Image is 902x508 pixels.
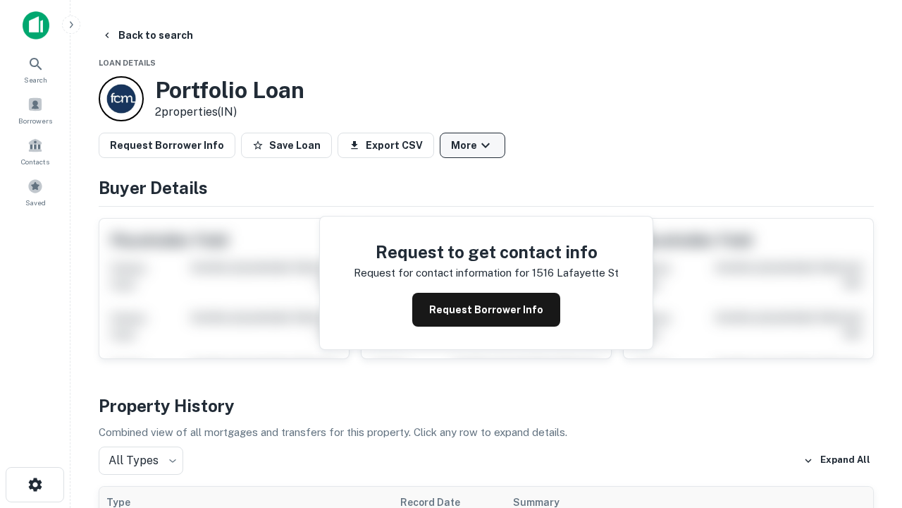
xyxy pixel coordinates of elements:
p: Combined view of all mortgages and transfers for this property. Click any row to expand details. [99,424,874,441]
button: Expand All [800,450,874,471]
span: Saved [25,197,46,208]
p: 2 properties (IN) [155,104,304,121]
button: Request Borrower Info [412,293,560,327]
h4: Request to get contact info [354,239,619,265]
button: Save Loan [241,133,332,158]
iframe: Chat Widget [832,395,902,463]
p: Request for contact information for [354,265,529,282]
img: capitalize-icon.png [23,11,49,40]
a: Search [4,50,66,88]
p: 1516 lafayette st [532,265,619,282]
button: Back to search [96,23,199,48]
a: Borrowers [4,91,66,129]
h4: Property History [99,393,874,418]
span: Contacts [21,156,49,167]
button: Request Borrower Info [99,133,235,158]
div: All Types [99,447,183,475]
h4: Buyer Details [99,175,874,200]
span: Borrowers [18,115,52,126]
button: More [440,133,505,158]
span: Loan Details [99,59,156,67]
button: Export CSV [338,133,434,158]
a: Saved [4,173,66,211]
span: Search [24,74,47,85]
a: Contacts [4,132,66,170]
h3: Portfolio Loan [155,77,304,104]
